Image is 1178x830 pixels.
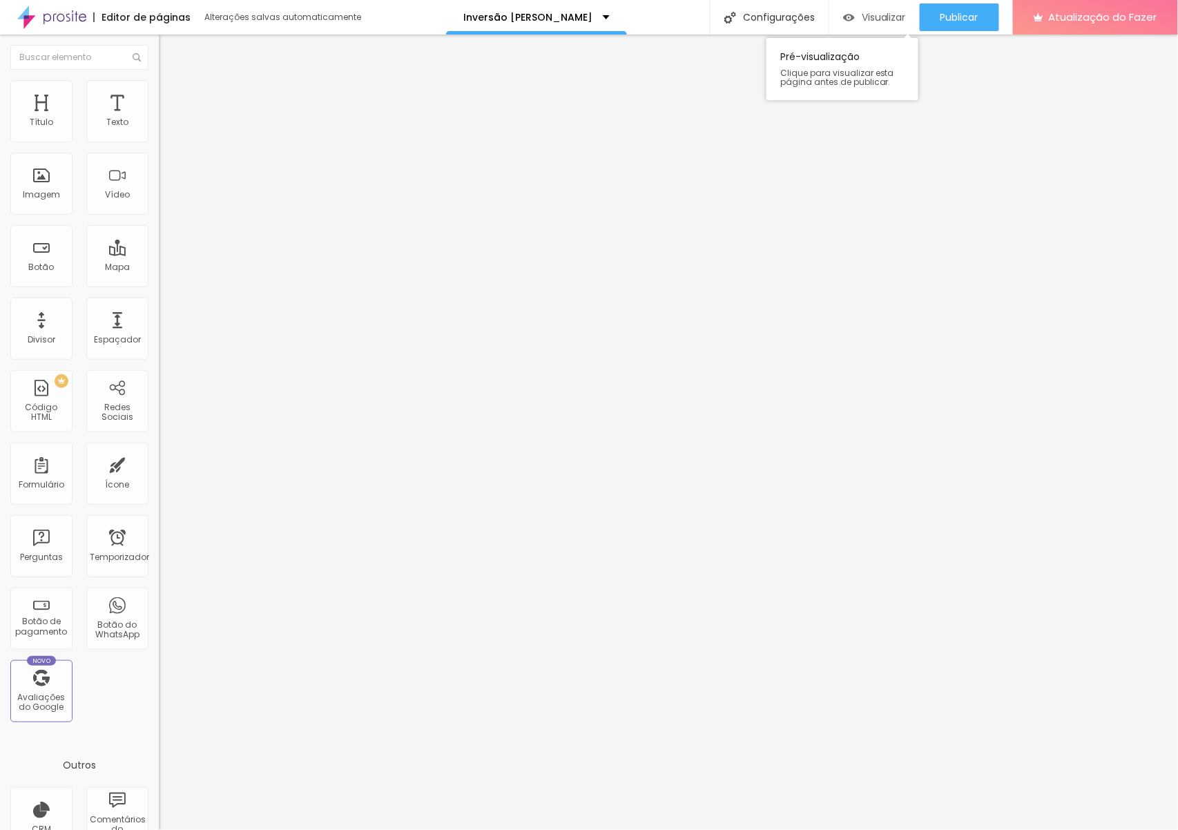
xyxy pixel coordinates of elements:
[102,401,133,423] font: Redes Sociais
[106,479,130,490] font: Ícone
[26,401,58,423] font: Código HTML
[780,67,894,88] font: Clique para visualizar esta página antes de publicar.
[843,12,855,23] img: view-1.svg
[63,758,96,772] font: Outros
[105,189,130,200] font: Vídeo
[105,261,130,273] font: Mapa
[95,619,139,640] font: Botão do WhatsApp
[920,3,999,31] button: Publicar
[106,116,128,128] font: Texto
[780,50,860,64] font: Pré-visualização
[204,11,361,23] font: Alterações salvas automaticamente
[90,551,149,563] font: Temporizador
[32,657,51,665] font: Novo
[940,10,978,24] font: Publicar
[862,10,906,24] font: Visualizar
[28,334,55,345] font: Divisor
[23,189,60,200] font: Imagem
[18,691,66,713] font: Avaliações do Google
[463,10,592,24] font: Inversão [PERSON_NAME]
[29,261,55,273] font: Botão
[94,334,141,345] font: Espaçador
[724,12,736,23] img: Ícone
[829,3,920,31] button: Visualizar
[16,615,68,637] font: Botão de pagamento
[133,53,141,61] img: Ícone
[743,10,815,24] font: Configurações
[10,45,148,70] input: Buscar elemento
[1049,10,1157,24] font: Atualização do Fazer
[102,10,191,24] font: Editor de páginas
[30,116,53,128] font: Título
[159,35,1178,830] iframe: Editor
[19,479,64,490] font: Formulário
[20,551,63,563] font: Perguntas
